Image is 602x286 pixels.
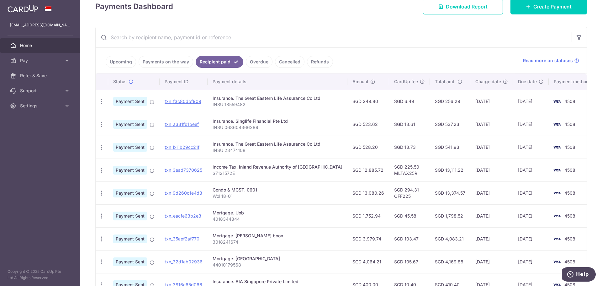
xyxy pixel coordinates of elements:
[389,250,430,273] td: SGD 105.67
[213,233,342,239] div: Mortgage. [PERSON_NAME] boon
[347,159,389,181] td: SGD 12,885.72
[213,216,342,222] p: 4018344844
[213,164,342,170] div: Income Tax. Inland Revenue Authority of [GEOGRAPHIC_DATA]
[307,56,333,68] a: Refunds
[551,212,563,220] img: Bank Card
[513,159,549,181] td: [DATE]
[523,57,579,64] a: Read more on statuses
[551,98,563,105] img: Bank Card
[246,56,272,68] a: Overdue
[347,113,389,136] td: SGD 523.62
[113,235,147,243] span: Payment Sent
[113,120,147,129] span: Payment Sent
[430,227,470,250] td: SGD 4,083.21
[352,78,368,85] span: Amount
[430,136,470,159] td: SGD 541.93
[113,257,147,266] span: Payment Sent
[96,27,572,47] input: Search by recipient name, payment id or reference
[213,124,342,131] p: INSU 068604366289
[165,121,199,127] a: txn_a331fb1beef
[165,144,199,150] a: txn_b11b29cc21f
[347,181,389,204] td: SGD 13,080.26
[470,90,513,113] td: [DATE]
[470,136,513,159] td: [DATE]
[213,239,342,245] p: 3018241674
[430,204,470,227] td: SGD 1,798.52
[564,213,575,219] span: 4508
[389,227,430,250] td: SGD 103.47
[389,90,430,113] td: SGD 6.49
[564,259,575,264] span: 4508
[475,78,501,85] span: Charge date
[165,167,202,173] a: txn_3ead7370625
[213,278,342,285] div: Insurance. AIA Singapore Private Limited
[213,256,342,262] div: Mortgage. [GEOGRAPHIC_DATA]
[551,166,563,174] img: Bank Card
[513,250,549,273] td: [DATE]
[430,250,470,273] td: SGD 4,169.88
[551,121,563,128] img: Bank Card
[430,113,470,136] td: SGD 537.23
[513,204,549,227] td: [DATE]
[113,143,147,152] span: Payment Sent
[564,236,575,241] span: 4508
[513,90,549,113] td: [DATE]
[20,57,61,64] span: Pay
[113,166,147,175] span: Payment Sent
[470,159,513,181] td: [DATE]
[213,262,342,268] p: 44010179568
[213,118,342,124] div: Insurance. Singlife Financial Pte Ltd
[213,147,342,154] p: INSU 23474108
[139,56,193,68] a: Payments on the way
[564,99,575,104] span: 4508
[470,227,513,250] td: [DATE]
[564,121,575,127] span: 4508
[275,56,304,68] a: Cancelled
[562,267,596,283] iframe: Opens a widget where you can find more information
[446,3,488,10] span: Download Report
[518,78,537,85] span: Due date
[213,95,342,101] div: Insurance. The Great Eastern Life Assurance Co Ltd
[196,56,243,68] a: Recipient paid
[113,97,147,106] span: Payment Sent
[113,189,147,197] span: Payment Sent
[389,204,430,227] td: SGD 45.58
[470,113,513,136] td: [DATE]
[347,250,389,273] td: SGD 4,064.21
[389,159,430,181] td: SGD 225.50 MLTAX25R
[389,181,430,204] td: SGD 294.31 OFF225
[564,144,575,150] span: 4508
[165,259,203,264] a: txn_32d1ab02936
[513,136,549,159] td: [DATE]
[160,73,208,90] th: Payment ID
[513,227,549,250] td: [DATE]
[165,99,201,104] a: txn_f3c80dbf909
[513,181,549,204] td: [DATE]
[20,88,61,94] span: Support
[430,90,470,113] td: SGD 256.29
[347,90,389,113] td: SGD 249.80
[10,22,70,28] p: [EMAIL_ADDRESS][DOMAIN_NAME]
[347,227,389,250] td: SGD 3,979.74
[213,193,342,199] p: Wol 18-01
[213,170,342,176] p: S7121572E
[213,101,342,108] p: INSU 18559482
[435,78,456,85] span: Total amt.
[533,3,572,10] span: Create Payment
[470,204,513,227] td: [DATE]
[165,236,199,241] a: txn_35aef2af770
[389,113,430,136] td: SGD 13.61
[8,5,38,13] img: CardUp
[549,73,596,90] th: Payment method
[213,210,342,216] div: Mortgage. Uob
[113,212,147,220] span: Payment Sent
[213,141,342,147] div: Insurance. The Great Eastern Life Assurance Co Ltd
[551,143,563,151] img: Bank Card
[347,136,389,159] td: SGD 528.20
[165,213,201,219] a: txn_eacfe63b2e3
[551,258,563,266] img: Bank Card
[430,181,470,204] td: SGD 13,374.57
[95,1,173,12] h4: Payments Dashboard
[523,57,573,64] span: Read more on statuses
[20,73,61,79] span: Refer & Save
